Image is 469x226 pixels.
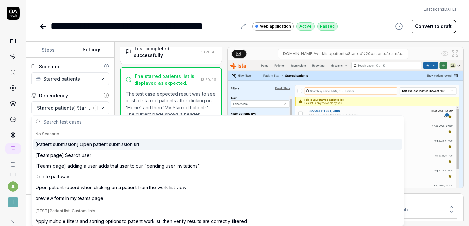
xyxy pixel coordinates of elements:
div: [Patient submission] Open patient submission url [36,141,139,148]
time: 13:20:46 [201,77,216,82]
div: Apply multiple filters and sorting options to patient worklist, then verify results are correctly... [36,218,247,225]
a: New conversation [5,143,21,154]
div: Delete pathway [36,173,69,180]
a: Book a call with us [3,157,23,167]
button: Steps [26,42,70,58]
a: Documentation [3,167,23,177]
span: I [8,197,18,207]
a: Web application [252,22,294,31]
div: [Teams page] adding a user adds that user to our "pending user invitations" [36,162,200,169]
div: Active [296,22,315,31]
div: Open patient record when clicking on a patient from the work list view [36,184,186,191]
div: Test completed successfully [134,45,199,59]
button: Settings [70,42,115,58]
div: Passed [317,22,338,31]
div: [Team page] Search user [36,152,91,158]
button: a [8,181,18,192]
div: The starred patients list is displayed as expected. [134,73,198,86]
div: Suggestions [32,128,404,226]
div: [Starred patients] Star patient [36,104,92,111]
button: [Starred patients] Star patient [31,101,109,114]
button: Show all interative elements [439,48,450,59]
div: preview form in my teams page [36,195,103,202]
button: Convert to draft [411,20,456,33]
div: Dependency [39,92,68,99]
button: Starred patients [31,72,109,85]
span: Last scan: [424,7,456,12]
div: No Scenario [36,131,400,137]
time: [DATE] [443,7,456,12]
button: Last scan:[DATE] [424,7,456,12]
button: View version history [391,20,407,33]
span: Starred patients [43,75,80,82]
p: The test case expected result was to see a list of starred patients after clicking on 'Home' and ... [126,90,216,214]
button: I [3,192,23,209]
time: 13:20:45 [201,50,217,54]
input: Search test cases... [43,116,400,128]
div: Scenario [39,63,59,70]
button: Open in full screen [450,48,460,59]
div: [TEST] Patient list: Custom lists [36,208,400,214]
span: Web application [260,23,291,29]
img: Screenshot [228,60,463,208]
